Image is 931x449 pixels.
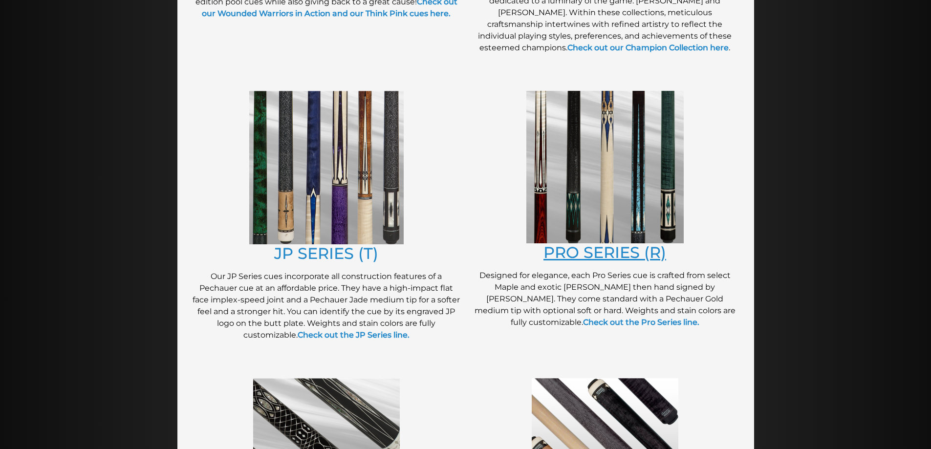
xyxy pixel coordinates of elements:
[543,243,666,262] a: PRO SERIES (R)
[274,244,378,263] a: JP SERIES (T)
[298,330,410,340] a: Check out the JP Series line.
[192,271,461,341] p: Our JP Series cues incorporate all construction features of a Pechauer cue at an affordable price...
[471,270,739,328] p: Designed for elegance, each Pro Series cue is crafted from select Maple and exotic [PERSON_NAME] ...
[583,318,699,327] a: Check out the Pro Series line.
[567,43,729,52] a: Check out our Champion Collection here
